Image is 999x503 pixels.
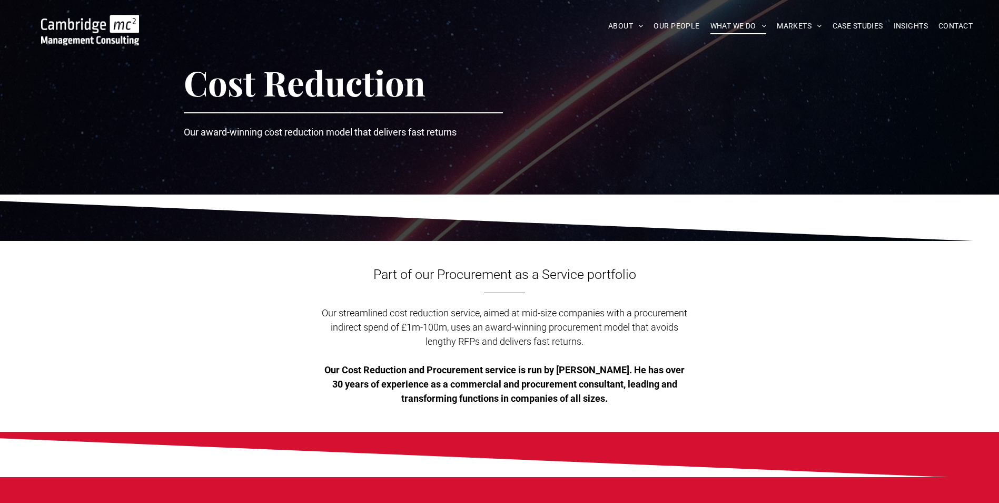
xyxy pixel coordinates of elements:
[324,364,685,404] span: Our Cost Reduction and Procurement service is run by [PERSON_NAME]. He has over 30 years of exper...
[888,18,933,34] a: INSIGHTS
[41,15,139,45] img: Go to Homepage
[705,18,772,34] a: WHAT WE DO
[184,127,457,138] span: Our award-winning cost reduction model that delivers fast returns
[184,60,426,105] span: Cost Reduction
[771,18,827,34] a: MARKETS
[933,18,978,34] a: CONTACT
[322,307,687,347] span: Our streamlined cost reduction service, aimed at mid-size companies with a procurement indirect s...
[373,267,636,282] span: Part of our Procurement as a Service portfolio
[648,18,705,34] a: OUR PEOPLE
[827,18,888,34] a: CASE STUDIES
[603,18,649,34] a: ABOUT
